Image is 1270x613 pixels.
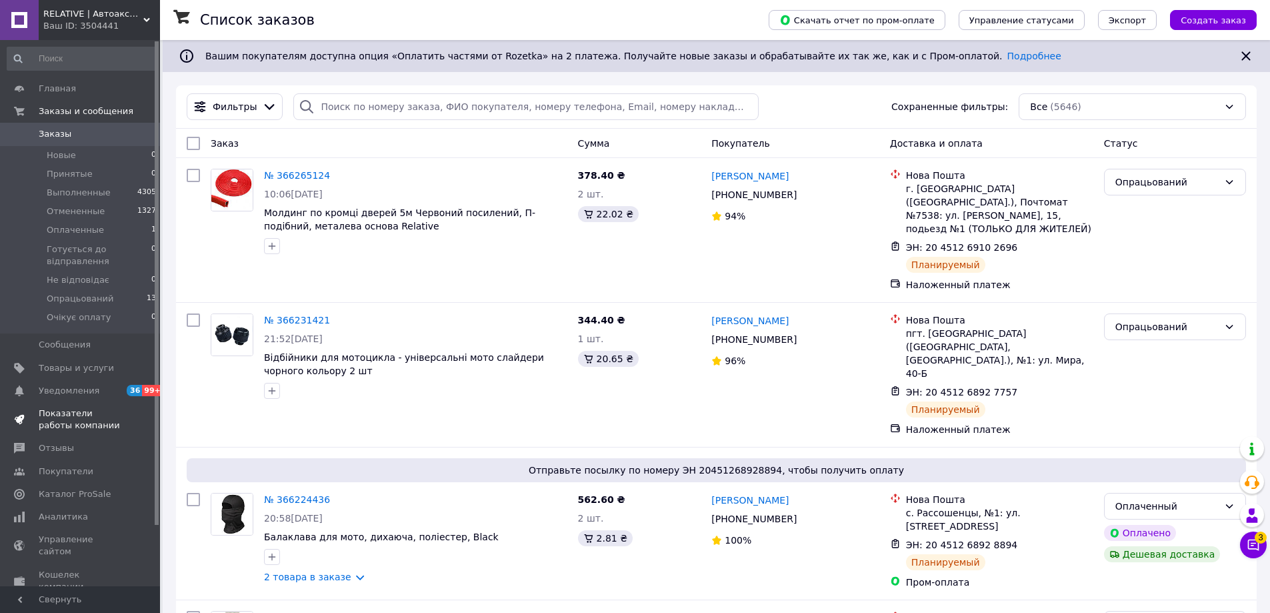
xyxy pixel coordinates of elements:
span: 100% [725,535,751,546]
div: Опрацьований [1115,320,1219,334]
span: 2 шт. [578,513,604,524]
div: Планируемый [906,554,985,570]
input: Поиск по номеру заказа, ФИО покупателя, номеру телефона, Email, номеру накладной [293,93,758,120]
span: Принятые [47,168,93,180]
span: 96% [725,356,745,366]
a: № 366265124 [264,170,330,181]
div: Наложенный платеж [906,423,1093,436]
span: Заказы и сообщения [39,105,133,117]
button: Экспорт [1098,10,1157,30]
span: Сохраненные фильтры: [891,100,1008,113]
a: Подробнее [1007,51,1061,61]
div: пгт. [GEOGRAPHIC_DATA] ([GEOGRAPHIC_DATA], [GEOGRAPHIC_DATA].), №1: ул. Мира, 40-Б [906,327,1093,380]
button: Чат с покупателем3 [1240,532,1267,558]
span: 0 [151,274,156,286]
button: Создать заказ [1170,10,1257,30]
span: 562.60 ₴ [578,494,625,505]
div: Оплаченный [1115,499,1219,514]
span: Сообщения [39,339,91,351]
span: Уведомления [39,385,99,397]
div: 2.81 ₴ [578,530,633,546]
span: 13 [147,293,156,305]
a: 2 товара в заказе [264,572,351,582]
span: Готується до відправлення [47,243,151,267]
span: Скачать отчет по пром-оплате [779,14,935,26]
span: ЭН: 20 4512 6892 7757 [906,387,1018,398]
span: RELATIVE | Автоаксессуары, Велотовары, Мото товары, Инвентарь, Товары для дома [43,8,143,20]
span: 1 [151,224,156,236]
span: 0 [151,168,156,180]
span: Фильтры [213,100,257,113]
div: г. [GEOGRAPHIC_DATA] ([GEOGRAPHIC_DATA].), Почтомат №7538: ул. [PERSON_NAME], 15, подьезд №1 (ТОЛ... [906,182,1093,235]
span: Отправьте посылку по номеру ЭН 20451268928894, чтобы получить оплату [192,464,1241,477]
span: Покупатели [39,466,93,478]
span: Отзывы [39,442,74,454]
div: Опрацьований [1115,175,1219,189]
a: Відбійники для мотоцикла - універсальні мото слайдери чорного кольору 2 шт [264,352,544,376]
button: Скачать отчет по пром-оплате [769,10,945,30]
span: Сумма [578,138,610,149]
div: Ваш ID: 3504441 [43,20,160,32]
span: Доставка и оплата [890,138,983,149]
span: Выполненные [47,187,111,199]
img: Фото товару [211,314,253,356]
span: Все [1030,100,1047,113]
div: с. Рассошенцы, №1: ул. [STREET_ADDRESS] [906,506,1093,533]
span: Главная [39,83,76,95]
button: Управление статусами [959,10,1085,30]
span: Отмененные [47,205,105,217]
span: Оплаченные [47,224,104,236]
span: Очікує оплату [47,312,111,324]
span: Опрацьований [47,293,113,305]
span: Показатели работы компании [39,408,123,432]
a: [PERSON_NAME] [711,494,789,507]
a: Молдинг по кромці дверей 5м Червоний посилений, П-подібний, металева основа Relative [264,207,535,231]
div: Дешевая доставка [1104,546,1221,562]
span: Товары и услуги [39,362,114,374]
span: Создать заказ [1181,15,1246,25]
div: Пром-оплата [906,576,1093,589]
div: 22.02 ₴ [578,206,639,222]
span: 0 [151,149,156,161]
div: Наложенный платеж [906,278,1093,291]
div: [PHONE_NUMBER] [709,185,799,204]
div: Планируемый [906,402,985,418]
span: 4305 [137,187,156,199]
span: Статус [1104,138,1138,149]
span: 99+ [142,385,164,396]
a: Фото товару [211,169,253,211]
span: ЭН: 20 4512 6910 2696 [906,242,1018,253]
div: 20.65 ₴ [578,351,639,367]
a: Балаклава для мото, дихаюча, поліестер, Black [264,532,499,542]
a: [PERSON_NAME] [711,314,789,328]
a: Фото товару [211,314,253,356]
span: 20:58[DATE] [264,513,323,524]
span: 10:06[DATE] [264,189,323,199]
span: 0 [151,243,156,267]
span: (5646) [1050,101,1081,112]
a: № 366231421 [264,315,330,326]
span: 36 [127,385,142,396]
div: Нова Пошта [906,169,1093,182]
input: Поиск [7,47,157,71]
span: 94% [725,211,745,221]
span: 1327 [137,205,156,217]
div: Нова Пошта [906,493,1093,506]
img: Фото товару [211,494,253,535]
span: Покупатель [711,138,770,149]
span: 2 шт. [578,189,604,199]
span: Новые [47,149,76,161]
span: Кошелек компании [39,569,123,593]
a: № 366224436 [264,494,330,505]
span: 378.40 ₴ [578,170,625,181]
a: Создать заказ [1157,14,1257,25]
div: [PHONE_NUMBER] [709,330,799,349]
span: Заказ [211,138,239,149]
span: 21:52[DATE] [264,334,323,344]
div: Планируемый [906,257,985,273]
span: Управление статусами [969,15,1074,25]
span: 3 [1255,532,1267,544]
